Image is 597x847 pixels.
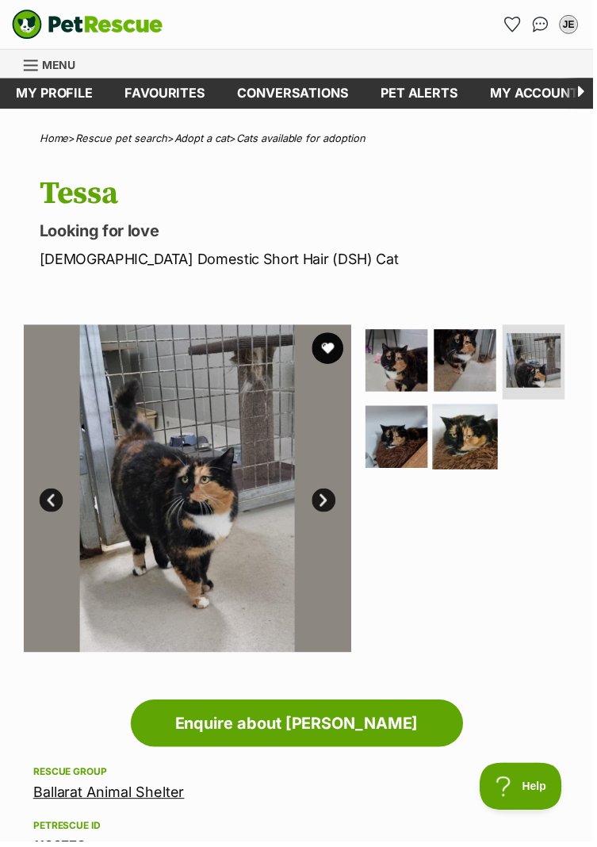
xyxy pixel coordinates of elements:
[40,250,573,271] p: [DEMOGRAPHIC_DATA] Domestic Short Hair (DSH) Cat
[40,492,63,515] a: Prev
[503,12,528,37] a: Favourites
[42,59,76,72] span: Menu
[175,132,231,145] a: Adopt a cat
[536,17,553,33] img: chat-41dd97257d64d25036548639549fe6c8038ab92f7586957e7f3b1b290dea8141.svg
[531,12,557,37] a: Conversations
[437,332,499,394] img: Photo of Tessa
[76,132,168,145] a: Rescue pet search
[132,704,466,752] a: Enquire about [PERSON_NAME]
[24,327,354,657] img: Photo of Tessa
[223,79,367,109] a: conversations
[40,221,573,243] p: Looking for love
[33,789,186,806] a: Ballarat Animal Shelter
[560,12,585,37] button: My account
[368,332,431,394] img: Photo of Tessa
[33,771,564,784] div: Rescue group
[435,407,501,473] img: Photo of Tessa
[238,132,368,145] a: Cats available for adoption
[33,825,564,837] div: PetRescue ID
[367,79,477,109] a: Pet alerts
[483,768,565,815] iframe: Help Scout Beacon - Open
[510,335,564,390] img: Photo of Tessa
[109,79,223,109] a: Favourites
[12,10,164,40] a: PetRescue
[24,50,87,79] a: Menu
[40,177,573,213] h1: Tessa
[564,17,580,33] div: JE
[314,492,338,515] a: Next
[314,335,346,366] button: favourite
[40,132,69,145] a: Home
[368,408,431,471] img: Photo of Tessa
[503,12,585,37] ul: Account quick links
[12,10,164,40] img: logo-cat-932fe2b9b8326f06289b0f2fb663e598f794de774fb13d1741a6617ecf9a85b4.svg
